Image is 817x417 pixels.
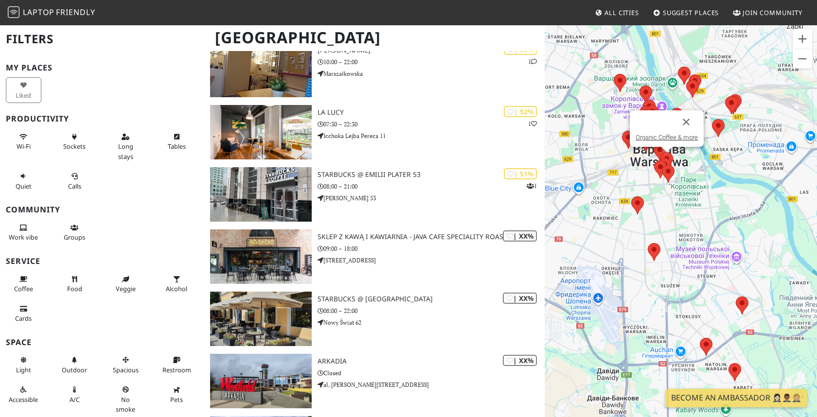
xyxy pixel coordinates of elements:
[318,233,545,241] h3: Sklep z Kawą i Kawiarnia - JAVA CAFE Speciality Roasters
[675,110,698,134] button: Закрити
[504,106,537,117] div: | 52%
[318,295,545,303] h3: Starbucks @ [GEOGRAPHIC_DATA]
[6,220,41,245] button: Work vibe
[113,365,139,374] span: Spacious
[210,292,312,346] img: Starbucks @ Nowy Świat
[649,4,723,21] a: Suggest Places
[108,129,143,164] button: Long stays
[67,284,82,293] span: Food
[6,271,41,297] button: Coffee
[8,6,19,18] img: LaptopFriendly
[57,168,92,194] button: Calls
[56,7,95,17] span: Friendly
[57,271,92,297] button: Food
[591,4,643,21] a: All Cities
[16,365,31,374] span: Natural light
[210,229,312,284] img: Sklep z Kawą i Kawiarnia - JAVA CAFE Speciality Roasters
[57,352,92,378] button: Outdoor
[6,168,41,194] button: Quiet
[318,380,545,389] p: al. [PERSON_NAME][STREET_ADDRESS]
[318,108,545,117] h3: La Lucy
[15,314,32,323] span: Credit cards
[318,357,545,365] h3: Arkadia
[663,8,719,17] span: Suggest Places
[318,131,545,140] p: Icchoka Lejba Pereca 11
[70,395,80,404] span: Air conditioned
[9,395,38,404] span: Accessible
[64,233,85,242] span: Group tables
[636,134,698,141] a: Organic Coffee & more
[318,306,545,315] p: 08:00 – 22:00
[170,395,183,404] span: Pet friendly
[318,368,545,378] p: Closed
[6,382,41,407] button: Accessible
[318,193,545,203] p: [PERSON_NAME] 53
[6,257,198,266] h3: Service
[318,69,545,78] p: Marszałkowska
[204,43,545,97] a: Lalka Marszałkowska | 55% 1 [PERSON_NAME] 10:00 – 22:00 Marszałkowska
[528,119,537,128] p: 1
[318,182,545,191] p: 08:00 – 21:00
[210,167,312,222] img: Starbucks @ Emilii Plater 53
[793,49,812,69] button: Зменшити
[6,338,198,347] h3: Space
[118,142,133,160] span: Long stays
[318,318,545,327] p: Nowy Świat 62
[6,24,198,54] h2: Filters
[504,168,537,179] div: | 51%
[168,142,186,151] span: Work-friendly tables
[793,29,812,49] button: Збільшити
[6,301,41,327] button: Cards
[503,230,537,242] div: | XX%
[503,355,537,366] div: | XX%
[159,129,195,155] button: Tables
[62,365,87,374] span: Outdoor area
[108,382,143,417] button: No smoke
[68,182,81,191] span: Video/audio calls
[527,181,537,191] p: 1
[204,167,545,222] a: Starbucks @ Emilii Plater 53 | 51% 1 Starbucks @ Emilii Plater 53 08:00 – 21:00 [PERSON_NAME] 53
[6,205,198,214] h3: Community
[743,8,802,17] span: Join Community
[108,271,143,297] button: Veggie
[159,382,195,407] button: Pets
[503,293,537,304] div: | XX%
[17,142,31,151] span: Stable Wi-Fi
[63,142,86,151] span: Power sockets
[23,7,54,17] span: Laptop
[318,171,545,179] h3: Starbucks @ Emilii Plater 53
[57,382,92,407] button: A/C
[204,354,545,408] a: Arkadia | XX% Arkadia Closed al. [PERSON_NAME][STREET_ADDRESS]
[162,365,191,374] span: Restroom
[210,43,312,97] img: Lalka Marszałkowska
[6,129,41,155] button: Wi-Fi
[116,395,135,414] span: Smoke free
[116,284,136,293] span: Veggie
[204,229,545,284] a: Sklep z Kawą i Kawiarnia - JAVA CAFE Speciality Roasters | XX% Sklep z Kawą i Kawiarnia - JAVA CA...
[210,354,312,408] img: Arkadia
[204,292,545,346] a: Starbucks @ Nowy Świat | XX% Starbucks @ [GEOGRAPHIC_DATA] 08:00 – 22:00 Nowy Świat 62
[108,352,143,378] button: Spacious
[14,284,33,293] span: Coffee
[16,182,32,191] span: Quiet
[57,220,92,245] button: Groups
[604,8,639,17] span: All Cities
[57,129,92,155] button: Sockets
[6,63,198,72] h3: My Places
[159,352,195,378] button: Restroom
[207,24,543,51] h1: [GEOGRAPHIC_DATA]
[166,284,187,293] span: Alcohol
[9,233,38,242] span: People working
[318,256,545,265] p: [STREET_ADDRESS]
[210,105,312,159] img: La Lucy
[6,114,198,123] h3: Productivity
[6,352,41,378] button: Light
[318,244,545,253] p: 09:00 – 18:00
[8,4,95,21] a: LaptopFriendly LaptopFriendly
[729,4,806,21] a: Join Community
[204,105,545,159] a: La Lucy | 52% 1 La Lucy 07:30 – 22:30 Icchoka Lejba Pereca 11
[318,120,545,129] p: 07:30 – 22:30
[159,271,195,297] button: Alcohol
